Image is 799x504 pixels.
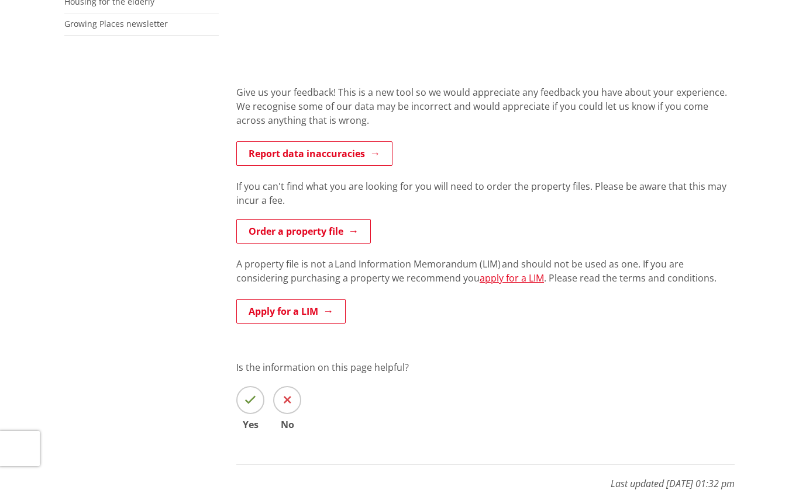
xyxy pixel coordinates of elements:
span: No [273,420,301,429]
iframe: Messenger Launcher [745,455,787,497]
a: Apply for a LIM [236,299,346,324]
div: Give us your feedback! This is a new tool so we would appreciate any feedback you have about your... [236,85,735,141]
p: If you can't find what you are looking for you will need to order the property files. Please be a... [236,179,735,207]
a: Growing Places newsletter [64,18,168,29]
a: Report data inaccuracies [236,141,392,166]
a: apply for a LIM [480,272,544,284]
p: Last updated [DATE] 01:32 pm [236,464,735,491]
div: A property file is not a Land Information Memorandum (LIM) and should not be used as one. If you ... [236,257,735,299]
span: Yes [236,420,264,429]
a: Order a property file [236,219,371,244]
p: Is the information on this page helpful? [236,360,735,374]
